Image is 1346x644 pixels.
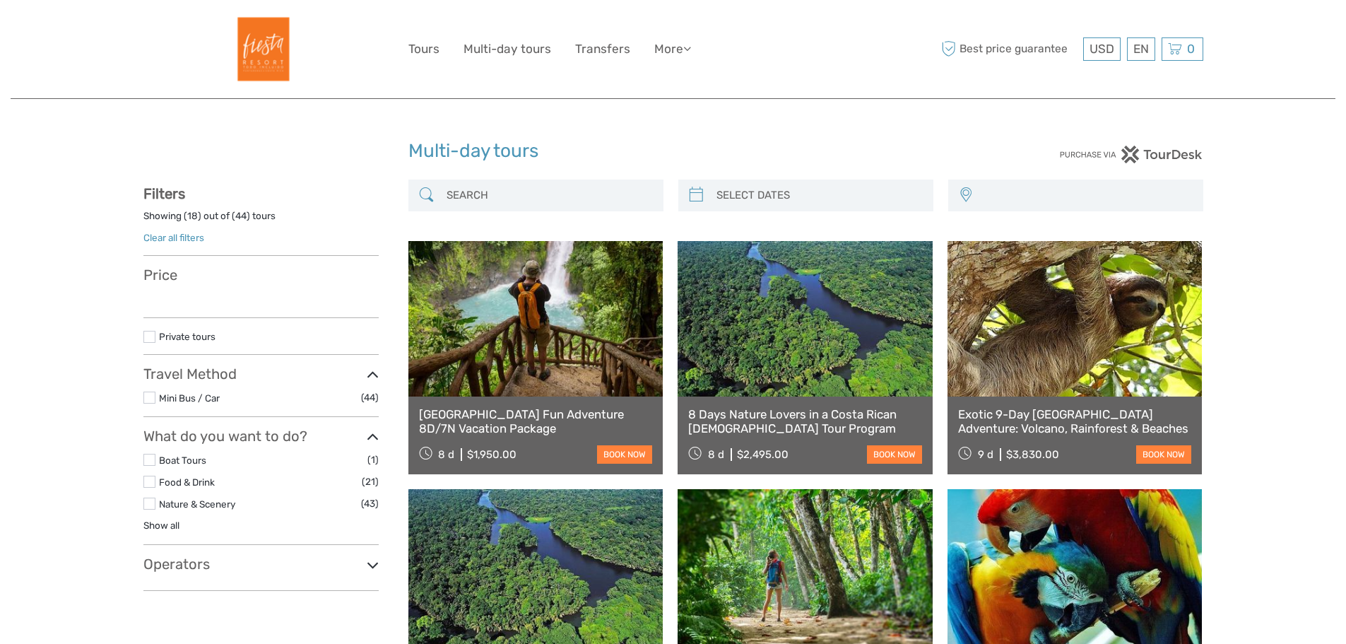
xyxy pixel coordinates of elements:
[441,183,656,208] input: SEARCH
[223,11,300,88] img: Fiesta Resort
[187,209,198,223] label: 18
[367,452,379,468] span: (1)
[143,185,185,202] strong: Filters
[1090,42,1114,56] span: USD
[143,520,179,531] a: Show all
[708,448,724,461] span: 8 d
[1136,445,1191,464] a: book now
[408,39,439,59] a: Tours
[419,407,653,436] a: [GEOGRAPHIC_DATA] Fun Adventure 8D/7N Vacation Package
[361,390,379,406] span: (44)
[575,39,630,59] a: Transfers
[1185,42,1197,56] span: 0
[467,448,516,461] div: $1,950.00
[978,448,993,461] span: 9 d
[464,39,551,59] a: Multi-day tours
[159,392,220,404] a: Mini Bus / Car
[235,209,247,223] label: 44
[159,498,235,510] a: Nature & Scenery
[938,37,1080,61] span: Best price guarantee
[1059,146,1203,163] img: PurchaseViaTourDesk.png
[143,232,204,243] a: Clear all filters
[597,445,652,464] a: book now
[159,331,216,342] a: Private tours
[1127,37,1155,61] div: EN
[362,474,379,490] span: (21)
[143,365,379,382] h3: Travel Method
[159,455,206,466] a: Boat Tours
[958,407,1192,436] a: Exotic 9-Day [GEOGRAPHIC_DATA] Adventure: Volcano, Rainforest & Beaches
[867,445,922,464] a: book now
[361,496,379,512] span: (43)
[159,476,215,488] a: Food & Drink
[654,39,691,59] a: More
[711,183,926,208] input: SELECT DATES
[143,267,379,283] h3: Price
[438,448,454,461] span: 8 d
[737,448,789,461] div: $2,495.00
[688,407,922,436] a: 8 Days Nature Lovers in a Costa Rican [DEMOGRAPHIC_DATA] Tour Program
[143,209,379,231] div: Showing ( ) out of ( ) tours
[143,556,379,573] h3: Operators
[1006,448,1059,461] div: $3,830.00
[143,428,379,445] h3: What do you want to do?
[408,140,938,163] h1: Multi-day tours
